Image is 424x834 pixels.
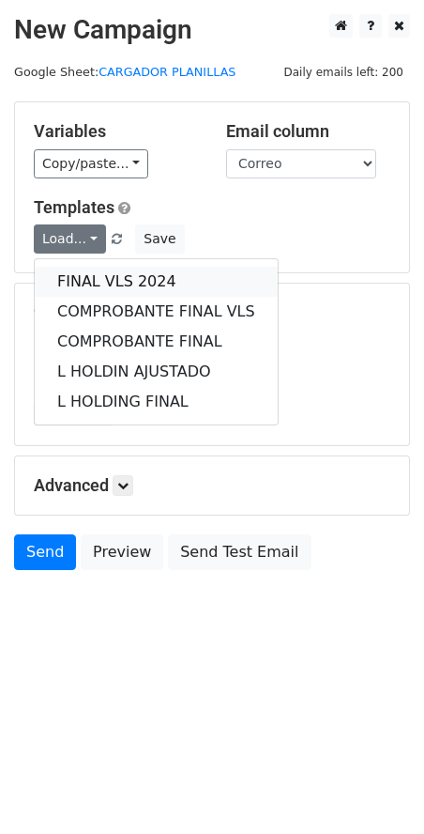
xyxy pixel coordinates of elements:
button: Save [135,224,184,254]
a: COMPROBANTE FINAL [35,327,278,357]
h5: Advanced [34,475,390,496]
a: L HOLDING FINAL [35,387,278,417]
small: Google Sheet: [14,65,235,79]
a: FINAL VLS 2024 [35,267,278,297]
a: L HOLDIN AJUSTADO [35,357,278,387]
h2: New Campaign [14,14,410,46]
h5: Variables [34,121,198,142]
a: COMPROBANTE FINAL VLS [35,297,278,327]
a: Load... [34,224,106,254]
span: Daily emails left: 200 [277,62,410,83]
a: Copy/paste... [34,149,148,178]
a: CARGADOR PLANILLAS [98,65,235,79]
a: Send Test Email [168,534,310,570]
a: Preview [81,534,163,570]
a: Daily emails left: 200 [277,65,410,79]
a: Templates [34,197,114,217]
a: Send [14,534,76,570]
iframe: Chat Widget [330,744,424,834]
h5: Email column [226,121,390,142]
div: Widget de chat [330,744,424,834]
